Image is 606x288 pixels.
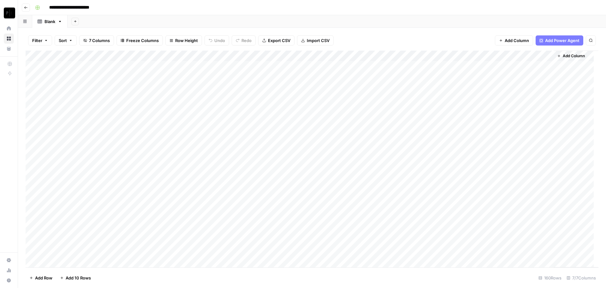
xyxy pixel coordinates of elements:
[26,273,56,283] button: Add Row
[4,7,15,19] img: Paragon Intel - Copyediting Logo
[35,275,52,281] span: Add Row
[545,37,579,44] span: Add Power Agent
[214,37,225,44] span: Undo
[59,37,67,44] span: Sort
[56,273,95,283] button: Add 10 Rows
[4,44,14,54] a: Your Data
[45,18,55,25] div: Blank
[563,53,585,59] span: Add Column
[536,273,564,283] div: 160 Rows
[66,275,91,281] span: Add 10 Rows
[79,35,114,46] button: 7 Columns
[116,35,163,46] button: Freeze Columns
[241,37,252,44] span: Redo
[165,35,202,46] button: Row Height
[32,15,68,28] a: Blank
[4,5,14,21] button: Workspace: Paragon Intel - Copyediting
[32,37,42,44] span: Filter
[268,37,290,44] span: Export CSV
[4,265,14,275] a: Usage
[28,35,52,46] button: Filter
[258,35,294,46] button: Export CSV
[536,35,583,46] button: Add Power Agent
[205,35,229,46] button: Undo
[232,35,256,46] button: Redo
[126,37,159,44] span: Freeze Columns
[4,23,14,34] a: Home
[4,255,14,265] a: Settings
[564,273,598,283] div: 7/7 Columns
[307,37,330,44] span: Import CSV
[4,275,14,285] button: Help + Support
[555,52,587,60] button: Add Column
[4,34,14,44] a: Browse
[55,35,77,46] button: Sort
[297,35,334,46] button: Import CSV
[89,37,110,44] span: 7 Columns
[495,35,533,46] button: Add Column
[175,37,198,44] span: Row Height
[505,37,529,44] span: Add Column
